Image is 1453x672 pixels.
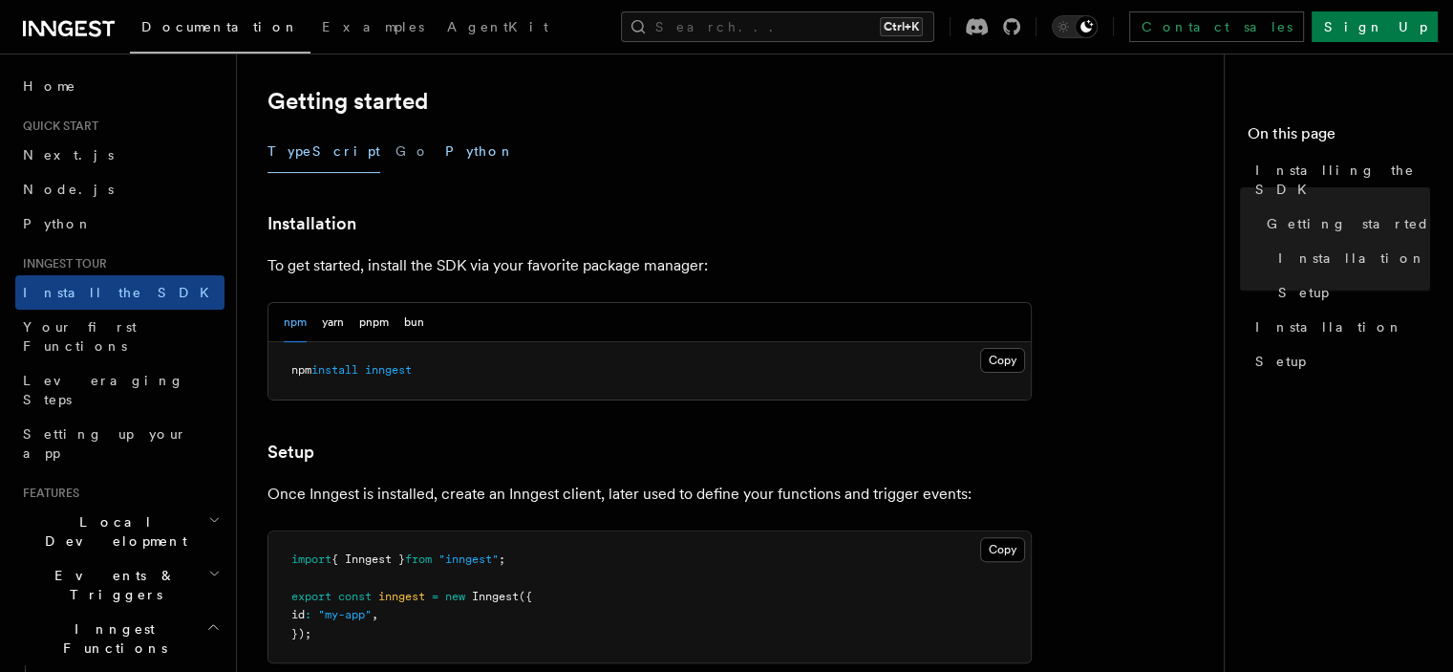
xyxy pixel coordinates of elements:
[1259,206,1430,241] a: Getting started
[15,119,98,134] span: Quick start
[15,206,224,241] a: Python
[15,172,224,206] a: Node.js
[1248,153,1430,206] a: Installing the SDK
[15,612,224,665] button: Inngest Functions
[23,76,76,96] span: Home
[130,6,310,54] a: Documentation
[372,608,378,621] span: ,
[432,590,438,603] span: =
[311,363,358,377] span: install
[1129,11,1304,42] a: Contact sales
[1255,161,1430,199] span: Installing the SDK
[322,19,424,34] span: Examples
[23,147,114,163] span: Next.js
[15,512,208,551] span: Local Development
[438,553,499,566] span: "inngest"
[1267,214,1430,233] span: Getting started
[23,216,93,231] span: Python
[331,553,405,566] span: { Inngest }
[1052,15,1098,38] button: Toggle dark mode
[1278,283,1329,302] span: Setup
[880,17,923,36] kbd: Ctrl+K
[291,553,331,566] span: import
[1248,122,1430,153] h4: On this page
[23,285,221,300] span: Install the SDK
[291,627,311,640] span: });
[1248,344,1430,379] a: Setup
[141,19,299,34] span: Documentation
[1312,11,1438,42] a: Sign Up
[318,608,372,621] span: "my-app"
[445,590,465,603] span: new
[980,348,1025,373] button: Copy
[15,558,224,612] button: Events & Triggers
[378,590,425,603] span: inngest
[267,481,1032,508] p: Once Inngest is installed, create an Inngest client, later used to define your functions and trig...
[395,130,430,173] button: Go
[15,505,224,558] button: Local Development
[322,303,344,342] button: yarn
[15,417,224,470] a: Setting up your app
[310,6,436,52] a: Examples
[1271,241,1430,275] a: Installation
[15,566,208,604] span: Events & Triggers
[23,426,187,461] span: Setting up your app
[338,590,372,603] span: const
[23,319,137,354] span: Your first Functions
[1278,249,1426,268] span: Installation
[621,11,934,42] button: Search...Ctrl+K
[23,373,184,407] span: Leveraging Steps
[15,619,206,658] span: Inngest Functions
[1271,275,1430,310] a: Setup
[15,310,224,363] a: Your first Functions
[1255,352,1306,371] span: Setup
[404,303,424,342] button: bun
[291,608,305,621] span: id
[1248,310,1430,344] a: Installation
[15,256,107,271] span: Inngest tour
[499,553,505,566] span: ;
[305,608,311,621] span: :
[23,182,114,197] span: Node.js
[267,252,1032,279] p: To get started, install the SDK via your favorite package manager:
[267,88,428,115] a: Getting started
[519,590,532,603] span: ({
[436,6,560,52] a: AgentKit
[359,303,389,342] button: pnpm
[267,439,314,466] a: Setup
[365,363,412,377] span: inngest
[267,210,356,237] a: Installation
[472,590,519,603] span: Inngest
[284,303,307,342] button: npm
[15,69,224,103] a: Home
[405,553,432,566] span: from
[447,19,548,34] span: AgentKit
[291,590,331,603] span: export
[15,138,224,172] a: Next.js
[267,130,380,173] button: TypeScript
[291,363,311,377] span: npm
[15,486,79,501] span: Features
[1255,317,1403,336] span: Installation
[980,537,1025,562] button: Copy
[15,275,224,310] a: Install the SDK
[15,363,224,417] a: Leveraging Steps
[445,130,515,173] button: Python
